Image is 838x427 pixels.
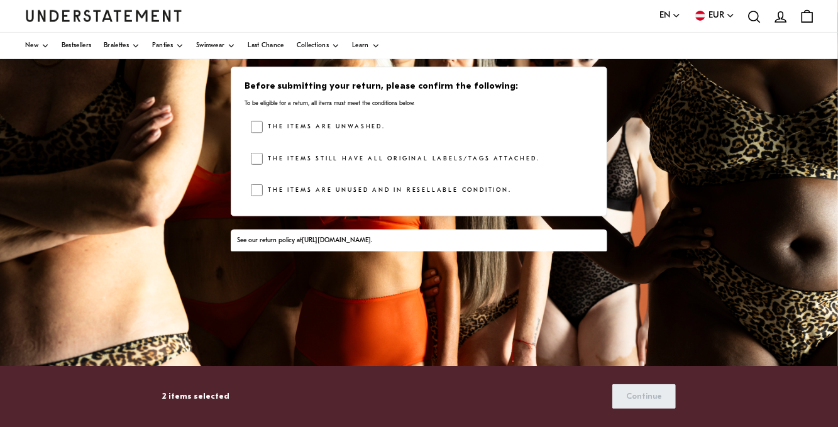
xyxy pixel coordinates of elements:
[104,43,129,49] span: Bralettes
[263,184,512,197] label: The items are unused and in resellable condition.
[196,33,235,59] a: Swimwear
[659,9,670,23] span: EN
[245,80,594,93] h3: Before submitting your return, please confirm the following:
[248,33,284,59] a: Last Chance
[263,153,540,165] label: The items still have all original labels/tags attached.
[659,9,681,23] button: EN
[25,33,49,59] a: New
[104,33,140,59] a: Bralettes
[352,43,369,49] span: Learn
[62,43,91,49] span: Bestsellers
[302,237,371,244] a: [URL][DOMAIN_NAME]
[196,43,224,49] span: Swimwear
[237,236,601,246] div: See our return policy at .
[62,33,91,59] a: Bestsellers
[245,99,594,108] p: To be eligible for a return, all items must meet the conditions below.
[25,43,38,49] span: New
[152,43,173,49] span: Panties
[297,43,329,49] span: Collections
[693,9,735,23] button: EUR
[248,43,284,49] span: Last Chance
[25,10,182,21] a: Understatement Homepage
[297,33,339,59] a: Collections
[152,33,184,59] a: Panties
[263,121,385,133] label: The items are unwashed.
[708,9,724,23] span: EUR
[352,33,380,59] a: Learn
